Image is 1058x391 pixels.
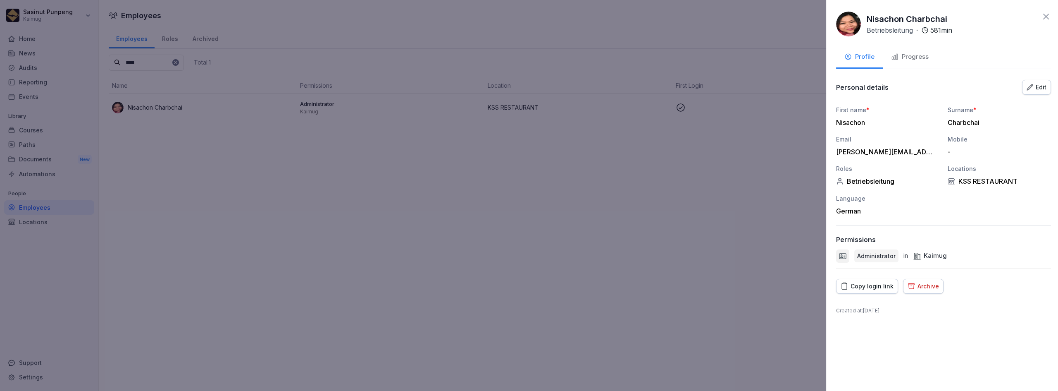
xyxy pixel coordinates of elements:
div: Charbchai [948,118,1047,127]
p: Personal details [836,83,889,91]
div: Kaimug [913,251,947,261]
div: Language [836,194,939,203]
button: Archive [903,279,944,294]
button: Progress [883,46,937,69]
p: Created at : [DATE] [836,307,1051,314]
div: Betriebsleitung [836,177,939,185]
div: Copy login link [841,282,894,291]
div: Profile [844,52,875,62]
div: Email [836,135,939,144]
p: 581 min [930,25,952,35]
div: · [867,25,952,35]
div: Roles [836,164,939,173]
div: First name [836,106,939,114]
button: Edit [1022,80,1051,95]
div: Archive [908,282,939,291]
button: Profile [836,46,883,69]
button: Copy login link [836,279,898,294]
p: Betriebsleitung [867,25,913,35]
p: Administrator [857,252,896,260]
div: German [836,207,939,215]
div: - [948,148,1047,156]
img: bfw33q14crrhozs88vukxjpw.png [836,12,861,36]
div: Surname [948,106,1051,114]
div: Mobile [948,135,1051,144]
div: Nisachon [836,118,935,127]
p: Nisachon Charbchai [867,13,947,25]
p: in [903,251,908,261]
div: Edit [1027,83,1046,92]
div: KSS RESTAURANT [948,177,1051,185]
div: Locations [948,164,1051,173]
p: Permissions [836,235,876,244]
div: [PERSON_NAME][EMAIL_ADDRESS][DOMAIN_NAME] [836,148,935,156]
div: Progress [891,52,929,62]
